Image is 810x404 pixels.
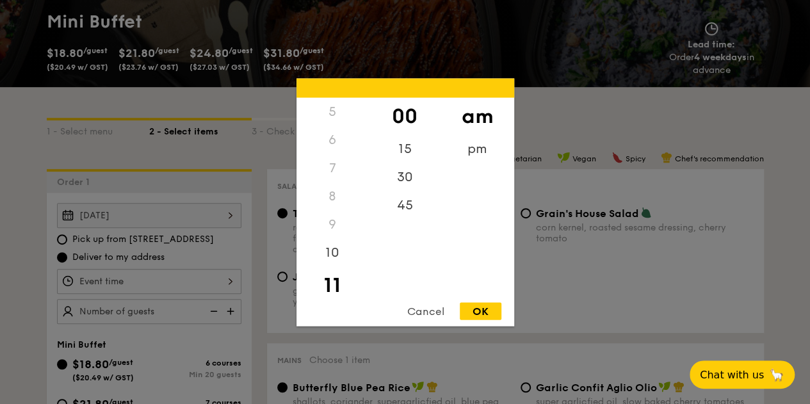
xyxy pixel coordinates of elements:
[296,182,369,210] div: 8
[441,97,514,134] div: am
[296,266,369,303] div: 11
[700,369,764,381] span: Chat with us
[296,210,369,238] div: 9
[369,163,441,191] div: 30
[460,302,501,319] div: OK
[769,368,784,382] span: 🦙
[369,191,441,219] div: 45
[296,125,369,154] div: 6
[296,238,369,266] div: 10
[441,134,514,163] div: pm
[690,360,795,389] button: Chat with us🦙
[369,97,441,134] div: 00
[394,302,457,319] div: Cancel
[296,154,369,182] div: 7
[369,134,441,163] div: 15
[296,97,369,125] div: 5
